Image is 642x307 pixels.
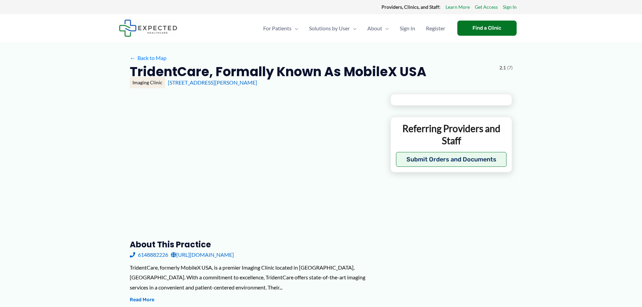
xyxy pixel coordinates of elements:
nav: Primary Site Navigation [258,17,451,40]
span: Solutions by User [309,17,350,40]
span: Menu Toggle [292,17,298,40]
span: About [367,17,382,40]
a: Find a Clinic [457,21,517,36]
img: Expected Healthcare Logo - side, dark font, small [119,20,177,37]
span: For Patients [263,17,292,40]
h3: About this practice [130,239,379,250]
span: Menu Toggle [350,17,357,40]
a: 6148882226 [130,250,168,260]
a: Sign In [394,17,421,40]
span: (7) [507,63,513,72]
span: 2.1 [499,63,506,72]
a: [URL][DOMAIN_NAME] [171,250,234,260]
a: Get Access [475,3,498,11]
button: Submit Orders and Documents [396,152,507,167]
span: Sign In [400,17,415,40]
span: Register [426,17,445,40]
h2: TridentCare, formally known as MobileX USA [130,63,426,80]
div: Imaging Clinic [130,77,165,88]
p: Referring Providers and Staff [396,122,507,147]
a: Sign In [503,3,517,11]
button: Read More [130,296,154,304]
a: Learn More [446,3,470,11]
a: [STREET_ADDRESS][PERSON_NAME] [168,79,257,86]
strong: Providers, Clinics, and Staff: [381,4,440,10]
a: AboutMenu Toggle [362,17,394,40]
a: ←Back to Map [130,53,166,63]
span: ← [130,55,136,61]
a: Solutions by UserMenu Toggle [304,17,362,40]
a: Register [421,17,451,40]
a: For PatientsMenu Toggle [258,17,304,40]
span: Menu Toggle [382,17,389,40]
div: TridentCare, formerly MobileX USA, is a premier Imaging Clinic located in [GEOGRAPHIC_DATA], [GEO... [130,263,379,293]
